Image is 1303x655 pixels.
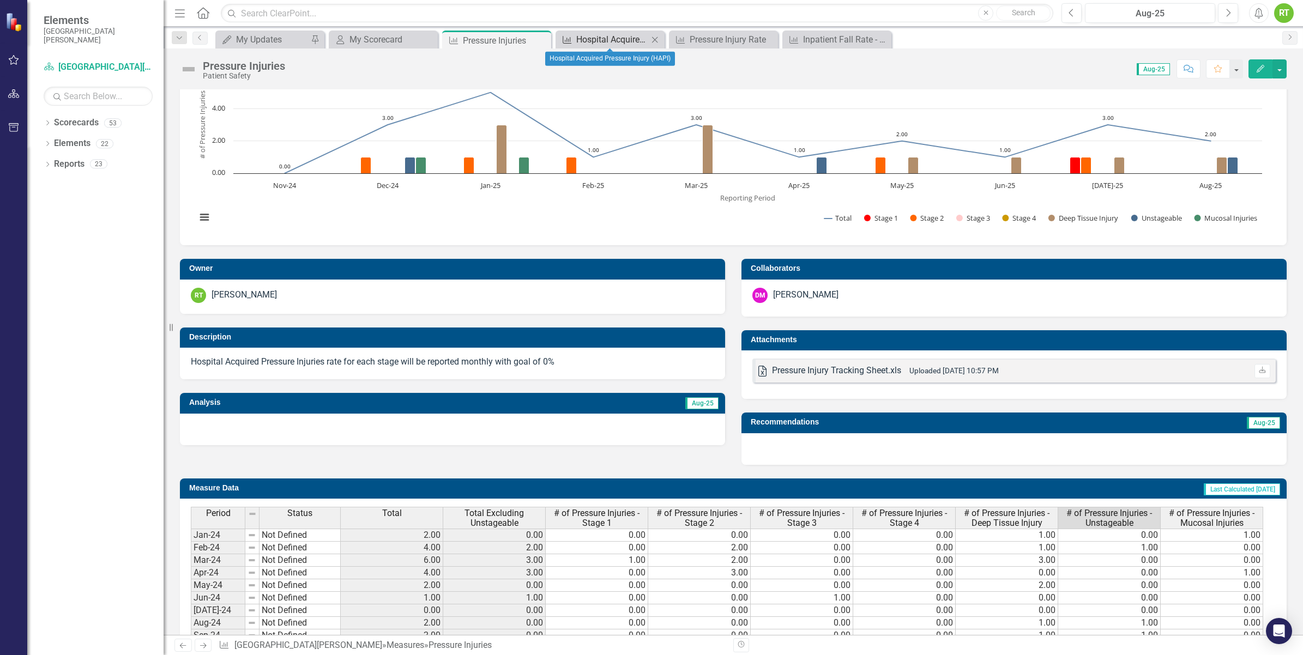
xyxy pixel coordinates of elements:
[824,213,852,223] button: Show Total
[260,629,341,642] td: Not Defined
[206,508,231,518] span: Period
[1204,213,1257,223] text: Mucosal Injuries
[582,180,604,190] text: Feb-25
[341,604,443,617] td: 0.00
[751,264,1281,272] h3: Collaborators
[751,604,853,617] td: 0.00
[248,581,256,590] img: 8DAGhfEEPCf229AAAAAElFTkSuQmCC
[191,567,245,579] td: Apr-24
[287,508,312,518] span: Status
[648,529,751,542] td: 0.00
[1058,629,1161,642] td: 1.00
[443,554,546,567] td: 3.00
[566,157,577,174] path: Feb-25, 1. Stage 2.
[443,617,546,629] td: 0.00
[191,529,245,542] td: Jan-24
[546,629,648,642] td: 0.00
[1002,213,1036,223] button: Show Stage 4
[191,592,245,604] td: Jun-24
[44,61,153,74] a: [GEOGRAPHIC_DATA][PERSON_NAME]
[191,542,245,554] td: Feb-24
[260,529,341,542] td: Not Defined
[480,180,500,190] text: Jan-25
[751,592,853,604] td: 1.00
[996,5,1051,21] button: Search
[1161,529,1263,542] td: 1.00
[546,579,648,592] td: 0.00
[546,567,648,579] td: 0.00
[1060,508,1158,527] span: # of Pressure Injuries - Unstageable
[648,629,751,642] td: 0.00
[1058,579,1161,592] td: 0.00
[382,508,402,518] span: Total
[189,333,720,341] h3: Description
[546,529,648,542] td: 0.00
[958,508,1055,527] span: # of Pressure Injuries - Deep Tissue Injury
[234,640,382,650] a: [GEOGRAPHIC_DATA][PERSON_NAME]
[443,579,546,592] td: 0.00
[1012,8,1035,17] span: Search
[956,617,1058,629] td: 1.00
[1048,213,1119,223] button: Show Deep Tissue Injury
[44,27,153,45] small: [GEOGRAPHIC_DATA][PERSON_NAME]
[445,508,543,527] span: Total Excluding Unstageable
[691,114,702,122] text: 3.00
[751,617,853,629] td: 0.00
[794,146,805,154] text: 1.00
[260,567,341,579] td: Not Defined
[443,604,546,617] td: 0.00
[956,529,1058,542] td: 1.00
[191,71,1276,234] div: Chart. Highcharts interactive chart.
[443,529,546,542] td: 0.00
[279,162,291,170] text: 0.00
[751,542,853,554] td: 0.00
[648,604,751,617] td: 0.00
[464,157,474,174] path: Jan-25, 1. Stage 2.
[5,11,25,32] img: ClearPoint Strategy
[648,579,751,592] td: 0.00
[260,592,341,604] td: Not Defined
[908,157,919,174] path: May-25, 1. Deep Tissue Injury.
[387,640,424,650] a: Measures
[1085,3,1215,23] button: Aug-25
[703,125,713,174] path: Mar-25, 3. Deep Tissue Injury.
[648,592,751,604] td: 0.00
[519,157,529,174] path: Jan-25, 1. Mucosal Injuries.
[218,33,308,46] a: My Updates
[751,567,853,579] td: 0.00
[751,554,853,567] td: 0.00
[672,33,775,46] a: Pressure Injury Rate
[248,568,256,577] img: 8DAGhfEEPCf229AAAAAElFTkSuQmCC
[1070,157,1081,174] path: Jul-25, 1. Stage 1.
[1058,617,1161,629] td: 1.00
[191,554,245,567] td: Mar-24
[994,180,1015,190] text: Jun-25
[999,146,1011,154] text: 1.00
[1274,3,1294,23] div: RT
[221,4,1053,23] input: Search ClearPoint...
[896,130,908,138] text: 2.00
[260,604,341,617] td: Not Defined
[1228,157,1238,174] path: Aug-25, 1. Unstageable.
[212,103,225,113] text: 4.00
[753,508,850,527] span: # of Pressure Injuries - Stage 3
[236,33,308,46] div: My Updates
[443,592,546,604] td: 1.00
[853,579,956,592] td: 0.00
[956,629,1058,642] td: 1.00
[1092,180,1123,190] text: [DATE]-25
[54,158,85,171] a: Reports
[191,288,206,303] div: RT
[497,125,507,174] path: Jan-25, 3. Deep Tissue Injury.
[349,33,435,46] div: My Scorecard
[876,157,886,174] path: May-25, 1. Stage 2.
[817,157,827,174] path: Apr-25, 1. Unstageable.
[1205,130,1216,138] text: 2.00
[44,14,153,27] span: Elements
[1163,508,1260,527] span: # of Pressure Injuries - Mucosal Injuries
[576,33,648,46] div: Hospital Acquired Pressure Injury (HAPI)
[772,365,901,377] div: Pressure Injury Tracking Sheet.xls
[189,264,720,272] h3: Owner
[648,554,751,567] td: 2.00
[751,529,853,542] td: 0.00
